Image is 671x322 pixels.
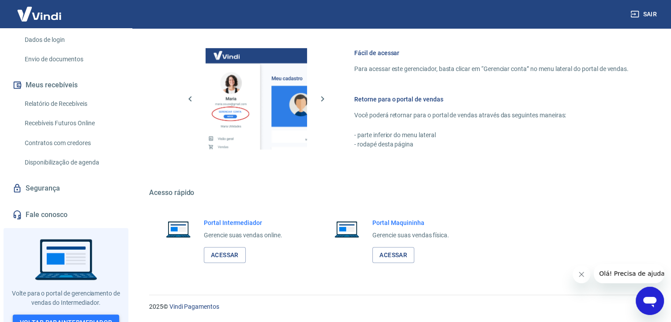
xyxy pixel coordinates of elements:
iframe: Fechar mensagem [573,266,590,283]
h6: Portal Intermediador [204,218,282,227]
img: Vindi [11,0,68,27]
a: Acessar [372,247,414,263]
h6: Retorne para o portal de vendas [354,95,629,104]
a: Relatório de Recebíveis [21,95,121,113]
p: Gerencie suas vendas física. [372,231,449,240]
iframe: Botão para abrir a janela de mensagens [636,287,664,315]
a: Envio de documentos [21,50,121,68]
p: 2025 © [149,302,650,311]
span: Olá! Precisa de ajuda? [5,6,74,13]
a: Fale conosco [11,205,121,225]
h6: Portal Maquininha [372,218,449,227]
a: Recebíveis Futuros Online [21,114,121,132]
img: Imagem de um notebook aberto [328,218,365,240]
img: Imagem de um notebook aberto [160,218,197,240]
p: - parte inferior do menu lateral [354,131,629,140]
button: Meus recebíveis [11,75,121,95]
p: Para acessar este gerenciador, basta clicar em “Gerenciar conta” no menu lateral do portal de ven... [354,64,629,74]
a: Disponibilização de agenda [21,154,121,172]
h6: Fácil de acessar [354,49,629,57]
a: Contratos com credores [21,134,121,152]
a: Acessar [204,247,246,263]
a: Dados de login [21,31,121,49]
p: - rodapé desta página [354,140,629,149]
a: Segurança [11,179,121,198]
p: Você poderá retornar para o portal de vendas através das seguintes maneiras: [354,111,629,120]
p: Gerencie suas vendas online. [204,231,282,240]
button: Sair [629,6,660,22]
img: Imagem da dashboard mostrando o botão de gerenciar conta na sidebar no lado esquerdo [206,48,307,150]
iframe: Mensagem da empresa [594,264,664,283]
h5: Acesso rápido [149,188,650,197]
a: Vindi Pagamentos [169,303,219,310]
